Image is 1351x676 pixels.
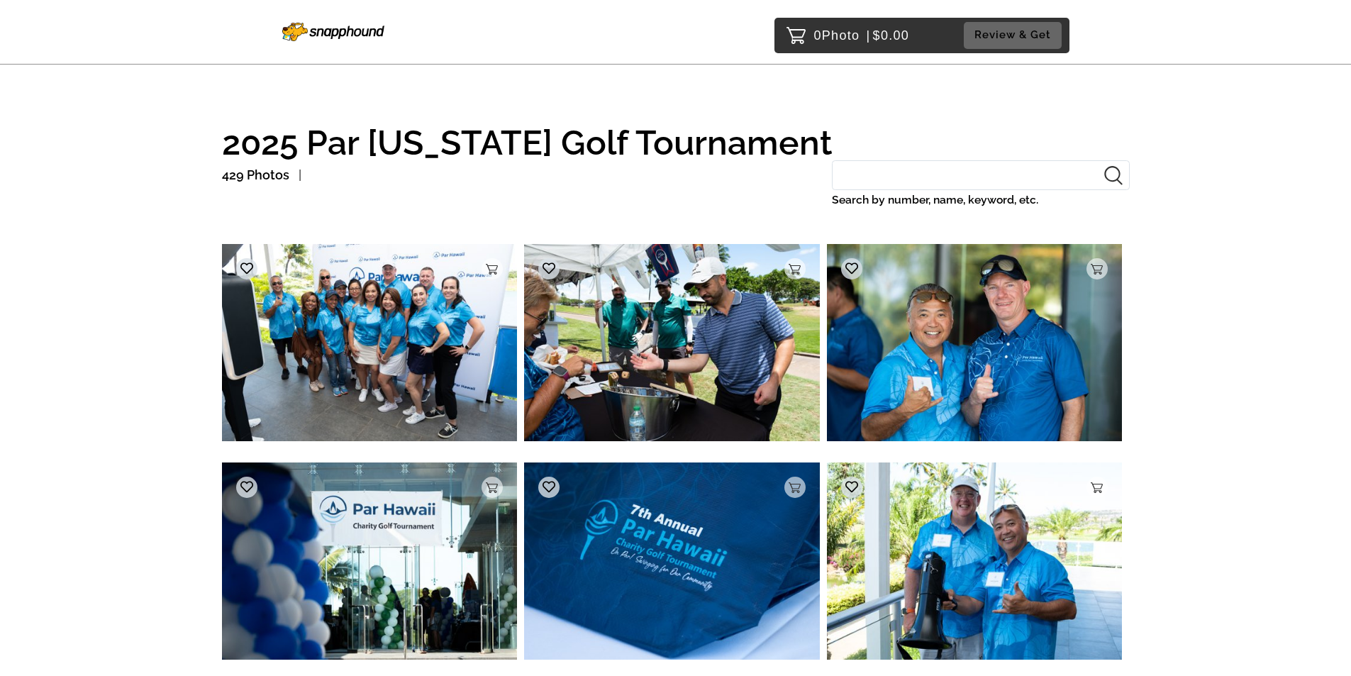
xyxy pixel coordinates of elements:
[222,125,1130,160] h1: 2025 Par [US_STATE] Golf Tournament
[222,164,289,187] p: 429 Photos
[222,244,518,440] img: 220446
[524,244,820,440] img: 220667
[867,28,871,43] span: |
[282,23,384,41] img: Snapphound Logo
[827,462,1123,659] img: 220453
[832,190,1130,210] label: Search by number, name, keyword, etc.
[222,462,518,659] img: 220256
[524,462,820,659] img: 220323
[827,244,1123,440] img: 220315
[964,22,1066,48] a: Review & Get
[814,24,910,47] p: 0 $0.00
[964,22,1062,48] button: Review & Get
[822,24,860,47] span: Photo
